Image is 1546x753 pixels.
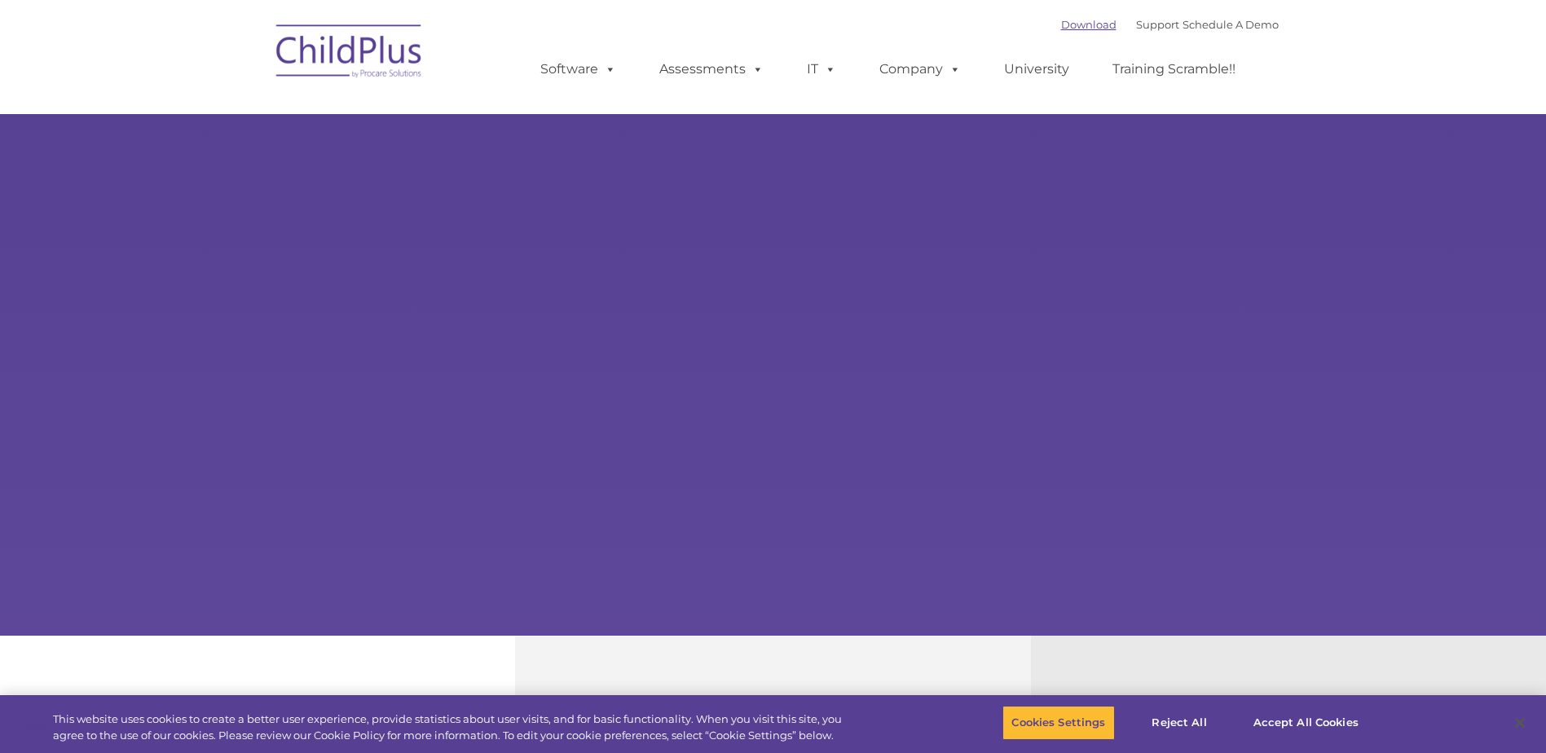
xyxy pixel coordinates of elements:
a: IT [791,53,852,86]
button: Close [1502,705,1538,741]
button: Reject All [1129,706,1231,740]
font: | [1061,18,1279,31]
a: Company [863,53,977,86]
a: Download [1061,18,1117,31]
img: ChildPlus by Procare Solutions [268,13,431,95]
div: This website uses cookies to create a better user experience, provide statistics about user visit... [53,711,850,743]
button: Cookies Settings [1002,706,1114,740]
a: Training Scramble!! [1096,53,1252,86]
a: Software [524,53,632,86]
button: Accept All Cookies [1244,706,1368,740]
a: Assessments [643,53,780,86]
a: Support [1136,18,1179,31]
a: Schedule A Demo [1183,18,1279,31]
a: University [988,53,1086,86]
